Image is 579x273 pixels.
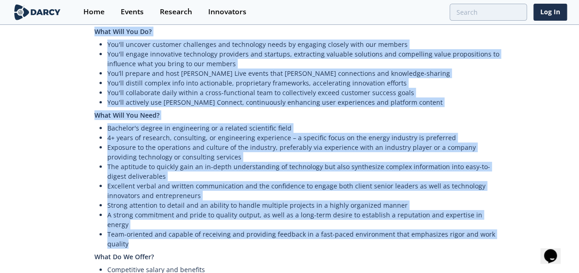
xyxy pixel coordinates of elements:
iframe: chat widget [540,236,570,264]
li: You'll distill complex info into actionable, proprietary frameworks, accelerating innovation efforts [107,78,503,88]
li: Team-oriented and capable of receiving and providing feedback in a fast-paced environment that em... [107,229,503,249]
a: Log In [533,4,567,21]
li: You'll actively use [PERSON_NAME] Connect, continuously enhancing user experiences and platform c... [107,97,503,107]
li: 4+ years of research, consulting, or engineering experience – a specific focus on the energy indu... [107,133,503,142]
div: Innovators [208,8,246,16]
li: You'll engage innovative technology providers and startups, extracting valuable solutions and com... [107,49,503,68]
li: You'll uncover customer challenges and technology needs by engaging closely with our members [107,40,503,49]
h4: What Do We Offer? [94,249,503,265]
div: Home [83,8,105,16]
input: Advanced Search [450,4,527,21]
div: Events [121,8,144,16]
li: Strong attention to detail and an ability to handle multiple projects in a highly organized manner [107,200,503,210]
li: The aptitude to quickly gain an in-depth understanding of technology but also synthesize complex ... [107,162,503,181]
li: Exposure to the operations and culture of the industry, preferably via experience with an industr... [107,142,503,162]
li: You'll collaborate daily within a cross-functional team to collectively exceed customer success g... [107,88,503,97]
h4: What Will You Need? [94,107,503,123]
h4: What Will You Do? [94,23,503,40]
li: You’ll prepare and host [PERSON_NAME] Live events that [PERSON_NAME] connections and knowledge-sh... [107,68,503,78]
li: A strong commitment and pride to quality output, as well as a long-term desire to establish a rep... [107,210,503,229]
img: logo-wide.svg [12,4,63,20]
div: Research [160,8,192,16]
li: Bachelor's degree in engineering or a related scientific field [107,123,503,133]
li: Excellent verbal and written communication and the confidence to engage both client senior leader... [107,181,503,200]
